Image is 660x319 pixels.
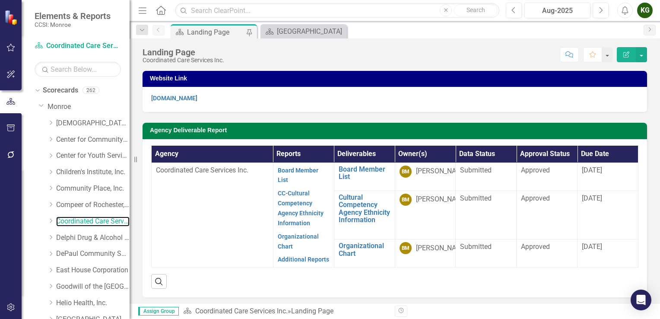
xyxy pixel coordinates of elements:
[416,166,468,176] div: [PERSON_NAME]
[577,191,638,239] td: Double-Click to Edit
[56,233,130,243] a: Delphi Drug & Alcohol Council
[400,166,412,178] div: BM
[466,6,485,13] span: Search
[278,256,329,263] a: Additional Reports
[150,127,643,134] h3: Agency Deliverable Report
[187,27,244,38] div: Landing Page
[150,75,643,82] h3: Website Link
[582,166,602,174] span: [DATE]
[143,48,224,57] div: Landing Page
[400,242,412,254] div: BM
[334,239,395,268] td: Double-Click to Edit Right Click for Context Menu
[395,163,456,191] td: Double-Click to Edit
[456,191,517,239] td: Double-Click to Edit
[416,195,468,204] div: [PERSON_NAME]
[56,135,130,145] a: Center for Community Alternatives
[395,239,456,268] td: Double-Click to Edit
[454,4,497,16] button: Search
[175,3,499,18] input: Search ClearPoint...
[334,163,395,191] td: Double-Click to Edit Right Click for Context Menu
[278,190,324,226] a: CC-Cultural Competency Agency Ethnicity Information
[35,11,111,21] span: Elements & Reports
[416,243,468,253] div: [PERSON_NAME]
[138,307,179,316] span: Assign Group
[278,167,318,184] a: Board Member List
[460,194,492,202] span: Submitted
[460,242,492,251] span: Submitted
[56,118,130,128] a: [DEMOGRAPHIC_DATA] Charities Family & Community Services
[582,194,602,202] span: [DATE]
[339,166,390,181] a: Board Member List
[456,239,517,268] td: Double-Click to Edit
[517,191,577,239] td: Double-Click to Edit
[521,242,550,251] span: Approved
[56,217,130,226] a: Coordinated Care Services Inc.
[56,184,130,194] a: Community Place, Inc.
[334,191,395,239] td: Double-Click to Edit Right Click for Context Menu
[56,151,130,161] a: Center for Youth Services, Inc.
[277,26,345,37] div: [GEOGRAPHIC_DATA]
[56,167,130,177] a: Children's Institute, Inc.
[273,163,334,268] td: Double-Click to Edit
[521,166,550,174] span: Approved
[56,249,130,259] a: DePaul Community Services, lnc.
[35,21,111,28] small: CCSI: Monroe
[631,290,651,310] div: Open Intercom Messenger
[524,3,590,18] button: Aug-2025
[577,163,638,191] td: Double-Click to Edit
[195,307,288,315] a: Coordinated Care Services Inc.
[291,307,333,315] div: Landing Page
[517,239,577,268] td: Double-Click to Edit
[582,242,602,251] span: [DATE]
[143,57,224,64] div: Coordinated Care Services Inc.
[263,26,345,37] a: [GEOGRAPHIC_DATA]
[339,194,390,224] a: Cultural Competency Agency Ethnicity Information
[637,3,653,18] button: KG
[577,239,638,268] td: Double-Click to Edit
[56,282,130,292] a: Goodwill of the [GEOGRAPHIC_DATA]
[183,306,388,316] div: »
[56,265,130,275] a: East House Corporation
[35,41,121,51] a: Coordinated Care Services Inc.
[456,163,517,191] td: Double-Click to Edit
[56,298,130,308] a: Helio Health, Inc.
[460,166,492,174] span: Submitted
[4,10,19,25] img: ClearPoint Strategy
[152,163,273,268] td: Double-Click to Edit
[156,166,269,175] p: Coordinated Care Services Inc.
[339,242,390,257] a: Organizational Chart
[517,163,577,191] td: Double-Click to Edit
[56,200,130,210] a: Compeer of Rochester, Inc.
[35,62,121,77] input: Search Below...
[43,86,78,96] a: Scorecards
[278,233,319,250] a: Organizational Chart
[527,6,587,16] div: Aug-2025
[395,191,456,239] td: Double-Click to Edit
[82,87,99,94] div: 262
[521,194,550,202] span: Approved
[48,102,130,112] a: Monroe
[400,194,412,206] div: BM
[151,95,197,102] a: [DOMAIN_NAME]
